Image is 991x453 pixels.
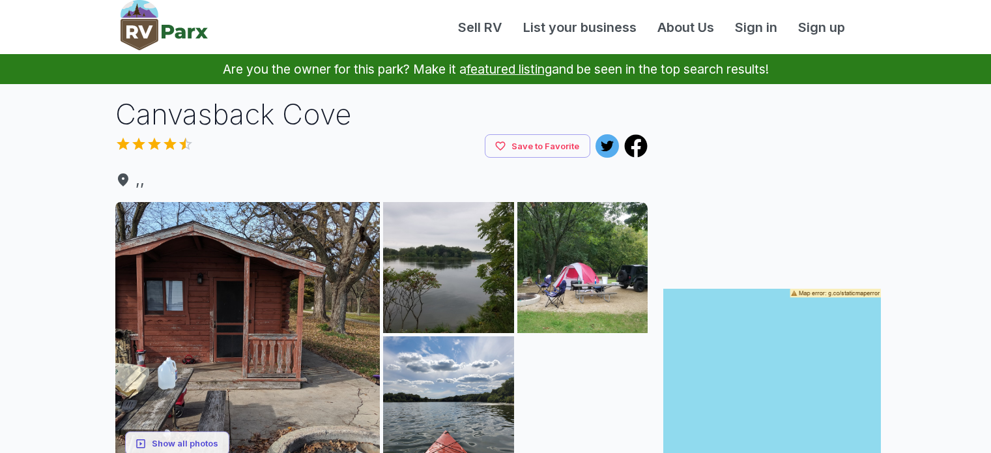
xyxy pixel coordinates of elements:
p: Are you the owner for this park? Make it a and be seen in the top search results! [16,54,975,84]
a: featured listing [467,61,552,77]
a: Sell RV [448,18,513,37]
img: AAcXr8rk3jE3HZdFvVCHrcsyi8s2T6a9QvLLkZurxcdUg5B6mUL3VMUe1KUWDWaqq3iwz3cLspZpx3S42qfqc06k280nMLcaC... [517,202,648,333]
a: Sign in [725,18,788,37]
a: Sign up [788,18,855,37]
img: AAcXr8pFkFQjMK-eFrIMTsU9VL0Ot0UB_d4j7BX7sHfpygtWgLPhS1m4W7rW13ND3f2Oe5ehBkONwdJjarcn1PzYzfD2qOVxI... [383,202,514,333]
a: List your business [513,18,647,37]
h1: Canvasback Cove [115,95,648,134]
button: Save to Favorite [485,134,590,158]
a: ,, [115,168,648,192]
iframe: Advertisement [663,95,881,257]
span: , , [115,168,648,192]
a: About Us [647,18,725,37]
